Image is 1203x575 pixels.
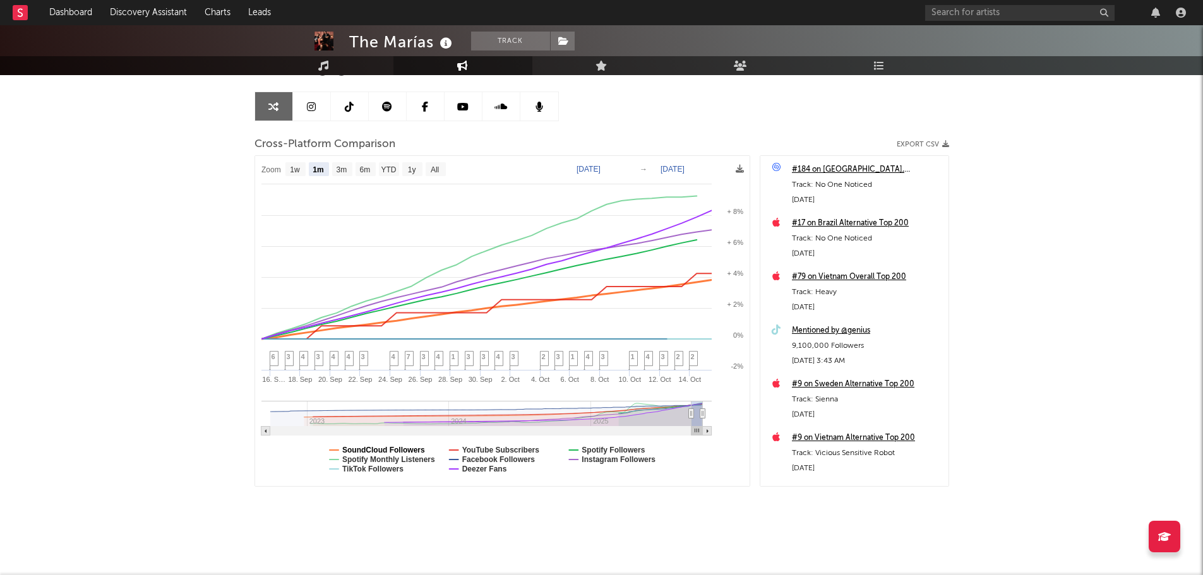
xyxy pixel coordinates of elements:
span: 4 [436,353,440,360]
a: #96 on Philippines Alternative Top 200 [792,484,942,499]
text: YTD [381,165,396,174]
div: [DATE] [792,407,942,422]
span: 3 [467,353,470,360]
span: 6 [272,353,275,360]
span: 4 [347,353,350,360]
span: 3 [482,353,486,360]
text: Spotify Monthly Listeners [342,455,435,464]
text: 22. Sep [348,376,372,383]
span: 3 [361,353,365,360]
span: 7 [407,353,410,360]
text: Instagram Followers [582,455,655,464]
text: TikTok Followers [342,465,404,473]
text: All [430,165,438,174]
text: 8. Oct [590,376,609,383]
button: Track [471,32,550,50]
div: Track: Vicious Sensitive Robot [792,446,942,461]
text: 26. Sep [408,376,432,383]
div: Track: No One Noticed [792,231,942,246]
text: Spotify Followers [582,446,645,454]
text: 20. Sep [318,376,342,383]
text: 10. Oct [618,376,640,383]
text: 30. Sep [468,376,492,383]
text: 6m [359,165,370,174]
span: 4 [332,353,335,360]
text: 16. S… [262,376,285,383]
a: #17 on Brazil Alternative Top 200 [792,216,942,231]
text: → [640,165,647,174]
text: Zoom [261,165,281,174]
span: 4 [301,353,305,360]
span: 2 [542,353,546,360]
span: 2 [691,353,695,360]
a: #9 on Vietnam Alternative Top 200 [792,430,942,446]
text: 1y [407,165,416,174]
text: -2% [731,362,743,370]
text: 1m [313,165,323,174]
text: + 4% [727,270,743,277]
div: 9,100,000 Followers [792,338,942,353]
span: 4 [392,353,395,360]
div: Track: Heavy [792,285,942,300]
span: Cross-Platform Comparison [254,137,395,152]
span: 3 [601,353,605,360]
div: Track: Sienna [792,392,942,407]
text: + 8% [727,208,743,215]
text: 24. Sep [378,376,402,383]
div: [DATE] 3:43 AM [792,353,942,369]
input: Search for artists [925,5,1115,21]
span: 3 [422,353,426,360]
text: 18. Sep [288,376,312,383]
div: [DATE] [792,461,942,476]
text: 0% [733,331,743,339]
div: [DATE] [792,300,942,315]
div: [DATE] [792,193,942,208]
text: 3m [336,165,347,174]
div: [DATE] [792,246,942,261]
span: 4 [586,353,590,360]
text: + 6% [727,239,743,246]
text: Facebook Followers [462,455,535,464]
text: 4. Oct [530,376,549,383]
text: YouTube Subscribers [462,446,539,454]
text: 14. Oct [678,376,700,383]
a: #184 on [GEOGRAPHIC_DATA], [GEOGRAPHIC_DATA] [792,162,942,177]
text: Deezer Fans [462,465,506,473]
span: 1 [631,353,635,360]
span: 3 [287,353,290,360]
span: 3 [556,353,560,360]
text: [DATE] [661,165,685,174]
div: The Marías [349,32,455,52]
text: 2. Oct [501,376,519,383]
span: 3 [661,353,665,360]
a: Mentioned by @genius [792,323,942,338]
a: #79 on Vietnam Overall Top 200 [792,270,942,285]
text: 1w [290,165,300,174]
text: [DATE] [577,165,601,174]
span: 4 [646,353,650,360]
span: 4 [496,353,500,360]
span: Artist Engagement [254,61,398,76]
span: 3 [316,353,320,360]
div: Track: No One Noticed [792,177,942,193]
text: + 2% [727,300,743,308]
text: SoundCloud Followers [342,446,425,454]
span: 2 [676,353,680,360]
text: 12. Oct [649,376,671,383]
span: 3 [512,353,515,360]
text: 6. Oct [560,376,578,383]
a: #9 on Sweden Alternative Top 200 [792,377,942,392]
text: 28. Sep [438,376,462,383]
span: 1 [571,353,575,360]
span: 1 [452,353,455,360]
button: Export CSV [897,141,949,148]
